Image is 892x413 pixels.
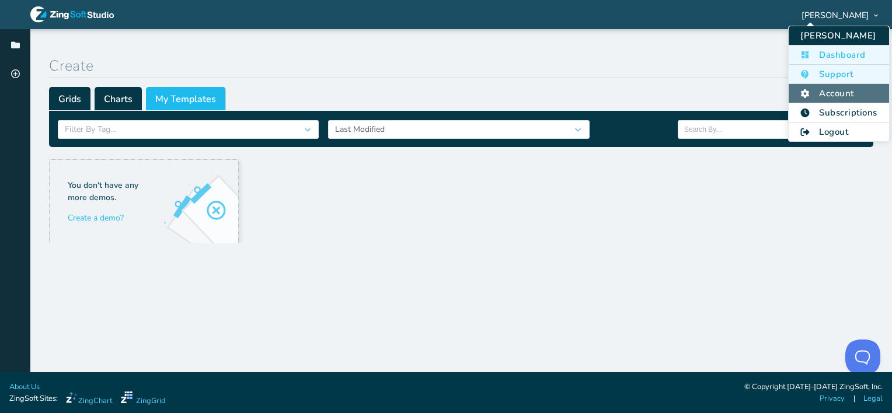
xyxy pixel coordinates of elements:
h1: Create [49,55,873,78]
span: [PERSON_NAME] [802,11,869,19]
span: Charts [95,87,142,110]
span: | [853,393,855,404]
span: ZingSoft Sites: [9,393,58,404]
iframe: Help Scout Beacon - Open [845,339,880,374]
li: Logout [789,123,888,141]
li: Support [789,65,888,84]
p: Create a demo? [68,212,153,224]
ul: [PERSON_NAME] [789,26,888,141]
span: [PERSON_NAME] [800,29,876,42]
input: Search By... [684,121,858,138]
li: Dashboard [789,45,888,65]
div: [PERSON_NAME] [799,10,878,19]
span: My Templates [146,87,226,110]
a: About Us [9,381,40,393]
li: Subscriptions [789,103,888,123]
span: Filter By Tag... [65,124,116,135]
a: Privacy [820,393,845,404]
span: Last Modified [335,124,385,135]
p: You don't have any more demos. [68,179,153,204]
a: Legal [863,393,883,404]
span: Grids [49,87,90,110]
a: ZingChart [66,391,112,407]
div: © Copyright [DATE]-[DATE] ZingSoft, Inc. [744,381,883,393]
img: Create Demo [163,172,238,243]
li: Account [789,84,888,103]
a: ZingGrid [121,391,165,407]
